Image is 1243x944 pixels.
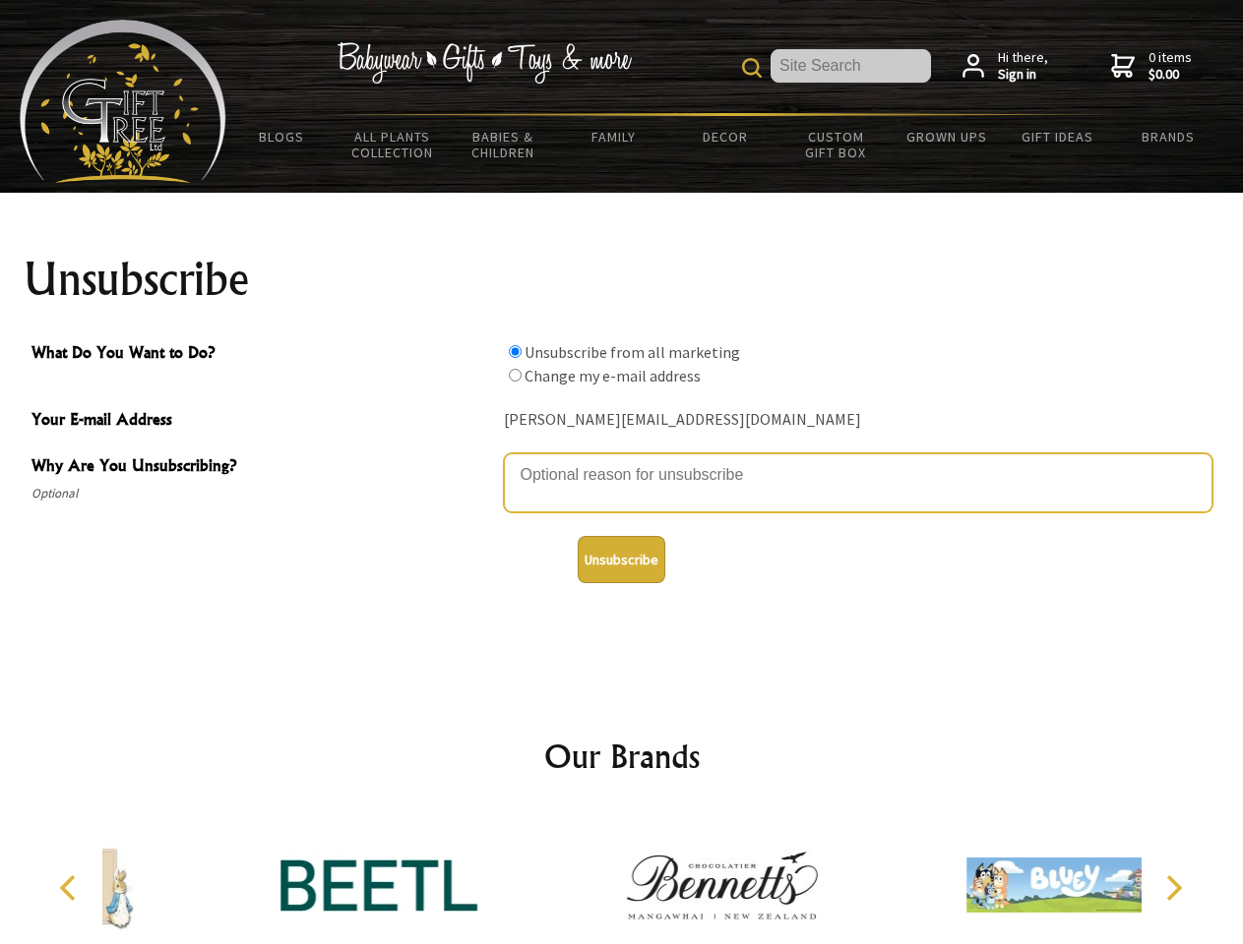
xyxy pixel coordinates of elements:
[20,20,226,183] img: Babyware - Gifts - Toys and more...
[31,340,494,369] span: What Do You Want to Do?
[669,116,780,157] a: Decor
[1151,866,1195,910] button: Next
[338,116,449,173] a: All Plants Collection
[559,116,670,157] a: Family
[39,733,1205,780] h2: Our Brands
[771,49,931,83] input: Site Search
[742,58,762,78] img: product search
[1111,49,1192,84] a: 0 items$0.00
[31,453,494,482] span: Why Are You Unsubscribing?
[226,116,338,157] a: BLOGS
[337,42,632,84] img: Babywear - Gifts - Toys & more
[1113,116,1224,157] a: Brands
[998,49,1048,84] span: Hi there,
[998,66,1048,84] strong: Sign in
[49,866,93,910] button: Previous
[31,482,494,505] span: Optional
[504,453,1212,512] textarea: Why Are You Unsubscribing?
[525,342,740,362] label: Unsubscribe from all marketing
[578,536,665,583] button: Unsubscribe
[891,116,1002,157] a: Grown Ups
[31,407,494,436] span: Your E-mail Address
[1149,48,1192,84] span: 0 items
[509,345,522,358] input: What Do You Want to Do?
[1149,66,1192,84] strong: $0.00
[448,116,559,173] a: Babies & Children
[1002,116,1113,157] a: Gift Ideas
[780,116,892,173] a: Custom Gift Box
[24,256,1220,303] h1: Unsubscribe
[963,49,1048,84] a: Hi there,Sign in
[509,369,522,382] input: What Do You Want to Do?
[504,405,1212,436] div: [PERSON_NAME][EMAIL_ADDRESS][DOMAIN_NAME]
[525,366,701,385] label: Change my e-mail address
